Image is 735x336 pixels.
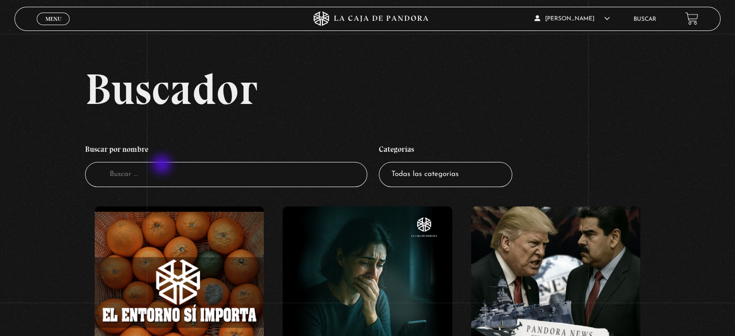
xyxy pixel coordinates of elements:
[634,16,656,22] a: Buscar
[42,24,65,31] span: Cerrar
[85,67,720,111] h2: Buscador
[685,12,698,25] a: View your shopping cart
[379,140,512,162] h4: Categorías
[45,16,61,22] span: Menu
[534,16,610,22] span: [PERSON_NAME]
[85,140,367,162] h4: Buscar por nombre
